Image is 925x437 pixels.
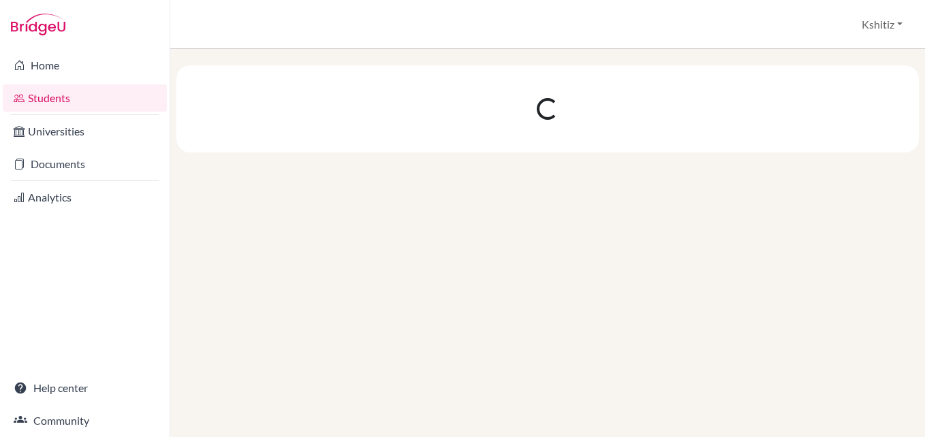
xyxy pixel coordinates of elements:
a: Documents [3,150,167,178]
button: Kshitiz [856,12,909,37]
a: Analytics [3,184,167,211]
a: Universities [3,118,167,145]
a: Students [3,84,167,112]
img: Bridge-U [11,14,65,35]
a: Home [3,52,167,79]
a: Community [3,407,167,434]
a: Help center [3,374,167,402]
